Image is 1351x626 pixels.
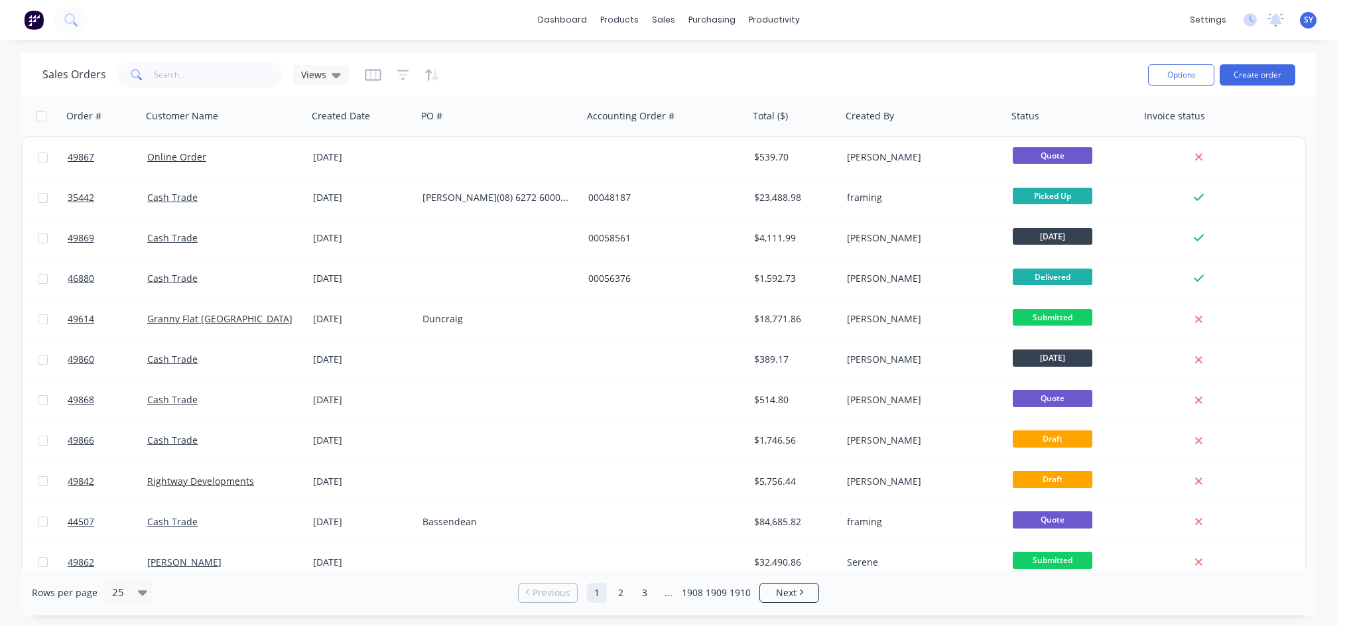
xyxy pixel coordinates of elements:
span: Previous [533,586,570,599]
a: 49868 [68,380,147,420]
span: Picked Up [1013,188,1092,204]
div: [PERSON_NAME] [847,231,994,245]
div: [PERSON_NAME](08) 6272 60000439 292 924 [422,191,570,204]
span: Draft [1013,430,1092,447]
div: $5,756.44 [754,475,832,488]
a: Next page [760,586,818,599]
div: [DATE] [313,475,412,488]
div: sales [645,10,682,30]
div: Status [1011,109,1039,123]
span: 35442 [68,191,94,204]
div: Serene [847,556,994,569]
span: 49862 [68,556,94,569]
div: Duncraig [422,312,570,326]
a: dashboard [531,10,594,30]
div: [PERSON_NAME] [847,353,994,366]
div: [DATE] [313,272,412,285]
span: [DATE] [1013,349,1092,366]
div: [DATE] [313,393,412,407]
span: 49869 [68,231,94,245]
a: 46880 [68,259,147,298]
div: [DATE] [313,515,412,529]
span: 49860 [68,353,94,366]
div: Accounting Order # [587,109,675,123]
a: Cash Trade [147,515,198,528]
div: $389.17 [754,353,832,366]
span: Submitted [1013,552,1092,568]
span: Delivered [1013,269,1092,285]
a: Cash Trade [147,231,198,244]
div: [PERSON_NAME] [847,393,994,407]
a: Jump forward [659,583,678,603]
a: 49866 [68,420,147,460]
h1: Sales Orders [42,68,106,81]
ul: Pagination [513,583,824,603]
a: Page 3 [635,583,655,603]
span: Draft [1013,471,1092,487]
div: [PERSON_NAME] [847,312,994,326]
div: productivity [742,10,806,30]
span: Submitted [1013,309,1092,326]
div: [PERSON_NAME] [847,434,994,447]
div: Invoice status [1144,109,1205,123]
a: Page 1909 [706,583,726,603]
a: 49842 [68,462,147,501]
div: 00048187 [588,191,736,204]
div: [DATE] [313,556,412,569]
img: Factory [24,10,44,30]
div: framing [847,191,994,204]
input: Search... [154,62,283,88]
a: Cash Trade [147,393,198,406]
div: Created By [846,109,894,123]
div: Total ($) [753,109,788,123]
div: $84,685.82 [754,515,832,529]
span: Quote [1013,147,1092,164]
a: Rightway Developments [147,475,254,487]
div: [DATE] [313,151,412,164]
div: PO # [421,109,442,123]
div: [DATE] [313,434,412,447]
div: [PERSON_NAME] [847,475,994,488]
a: [PERSON_NAME] [147,556,222,568]
a: Page 1908 [682,583,702,603]
div: $32,490.86 [754,556,832,569]
div: $4,111.99 [754,231,832,245]
span: Quote [1013,511,1092,528]
div: Created Date [312,109,370,123]
div: purchasing [682,10,742,30]
a: Page 2 [611,583,631,603]
div: framing [847,515,994,529]
span: [DATE] [1013,228,1092,245]
div: [DATE] [313,312,412,326]
div: [PERSON_NAME] [847,272,994,285]
div: [DATE] [313,353,412,366]
span: 49614 [68,312,94,326]
a: Cash Trade [147,272,198,284]
span: 49867 [68,151,94,164]
a: 49869 [68,218,147,258]
div: Order # [66,109,101,123]
a: Previous page [519,586,577,599]
a: 35442 [68,178,147,218]
div: [PERSON_NAME] [847,151,994,164]
div: 00058561 [588,231,736,245]
a: Page 1910 [730,583,750,603]
div: Bassendean [422,515,570,529]
div: [DATE] [313,231,412,245]
a: 49862 [68,542,147,582]
div: $1,746.56 [754,434,832,447]
div: 00056376 [588,272,736,285]
a: Granny Flat [GEOGRAPHIC_DATA] [147,312,292,325]
a: 49867 [68,137,147,177]
a: Cash Trade [147,434,198,446]
button: Options [1148,64,1214,86]
div: products [594,10,645,30]
span: 49866 [68,434,94,447]
div: $23,488.98 [754,191,832,204]
div: $514.80 [754,393,832,407]
a: Cash Trade [147,191,198,204]
span: Views [301,68,326,82]
div: $18,771.86 [754,312,832,326]
span: 44507 [68,515,94,529]
a: 44507 [68,502,147,542]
